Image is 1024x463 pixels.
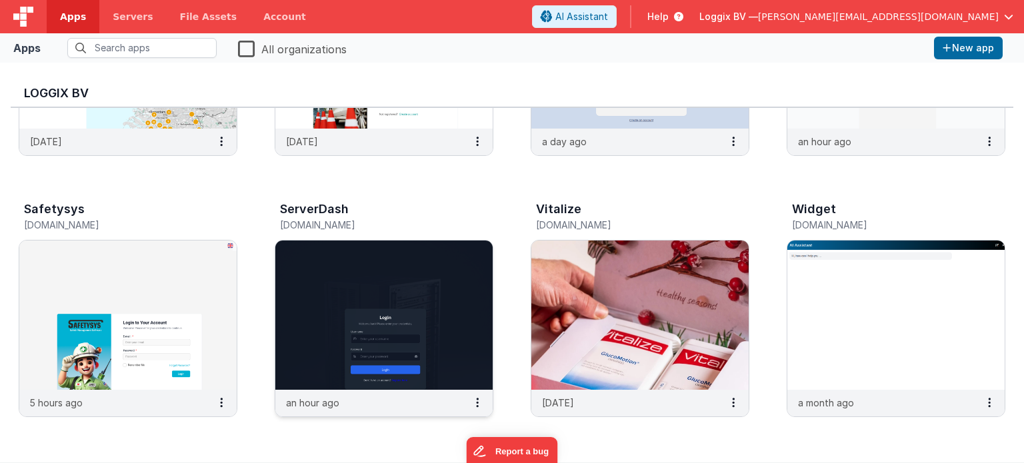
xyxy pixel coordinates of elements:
h3: Widget [792,203,836,216]
span: Apps [60,10,86,23]
h5: [DOMAIN_NAME] [280,220,460,230]
p: a month ago [798,396,854,410]
span: AI Assistant [555,10,608,23]
span: File Assets [180,10,237,23]
span: Loggix BV — [699,10,758,23]
h3: ServerDash [280,203,349,216]
input: Search apps [67,38,217,58]
button: AI Assistant [532,5,617,28]
span: Help [647,10,669,23]
h3: Vitalize [536,203,581,216]
h3: Loggix BV [24,87,1000,100]
p: [DATE] [30,135,62,149]
span: Servers [113,10,153,23]
p: [DATE] [542,396,574,410]
span: [PERSON_NAME][EMAIL_ADDRESS][DOMAIN_NAME] [758,10,999,23]
h5: [DOMAIN_NAME] [536,220,716,230]
h3: Safetysys [24,203,85,216]
p: an hour ago [286,396,339,410]
p: 5 hours ago [30,396,83,410]
h5: [DOMAIN_NAME] [792,220,972,230]
p: an hour ago [798,135,851,149]
label: All organizations [238,39,347,57]
p: a day ago [542,135,587,149]
div: Apps [13,40,41,56]
button: New app [934,37,1003,59]
p: [DATE] [286,135,318,149]
button: Loggix BV — [PERSON_NAME][EMAIL_ADDRESS][DOMAIN_NAME] [699,10,1013,23]
h5: [DOMAIN_NAME] [24,220,204,230]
